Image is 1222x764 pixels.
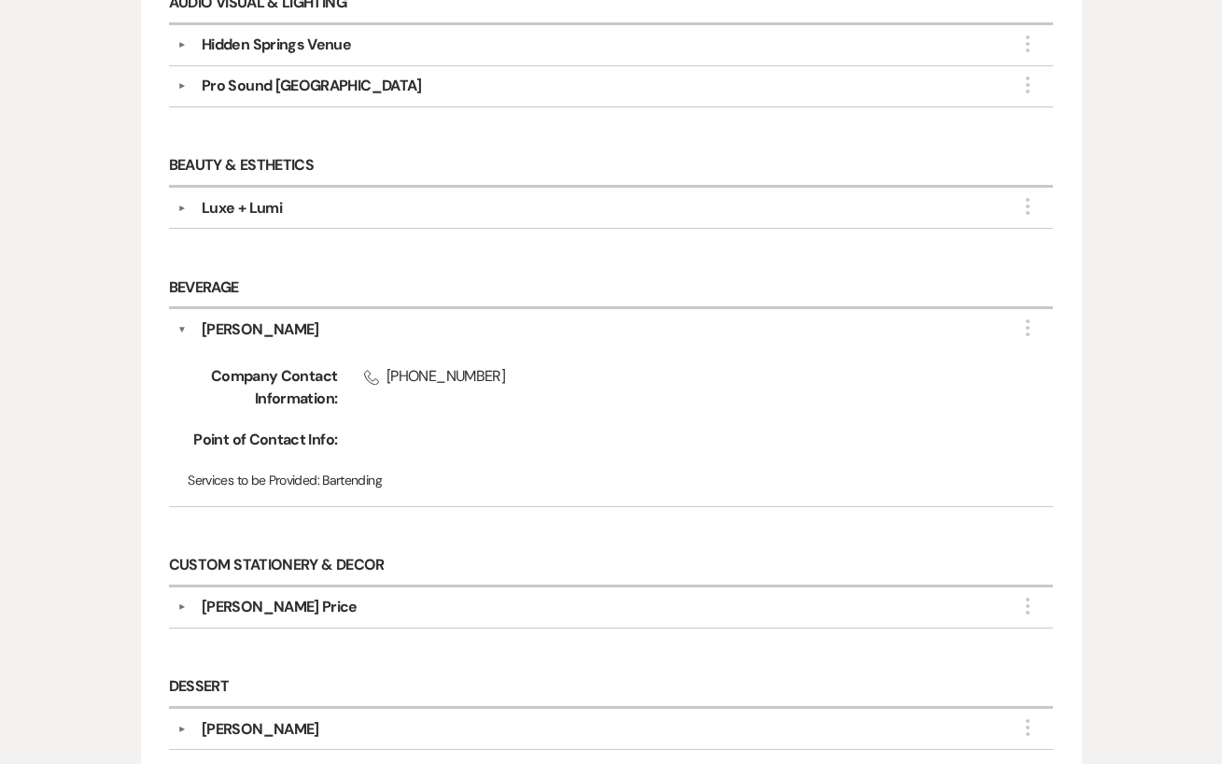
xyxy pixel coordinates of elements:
button: ▼ [171,81,193,91]
h6: Beverage [169,268,1054,309]
div: [PERSON_NAME] [202,318,319,341]
button: ▼ [171,725,193,734]
h6: Dessert [169,668,1054,709]
div: Pro Sound [GEOGRAPHIC_DATA] [202,75,422,97]
div: Hidden Springs Venue [202,34,351,56]
button: ▼ [171,40,193,50]
span: Point of Contact Info: [188,429,337,451]
h6: Beauty & Esthetics [169,147,1054,188]
h6: Custom Stationery & Decor [169,546,1054,587]
span: Company Contact Information: [188,365,337,410]
span: Services to be Provided: [188,472,319,488]
button: ▼ [171,204,193,213]
button: ▼ [177,318,187,341]
div: [PERSON_NAME] [202,718,319,741]
span: [PHONE_NUMBER] [364,365,1001,388]
p: Bartending [188,470,1033,490]
div: [PERSON_NAME] Price [202,596,358,618]
div: Luxe + Lumi [202,197,282,219]
button: ▼ [171,602,193,612]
